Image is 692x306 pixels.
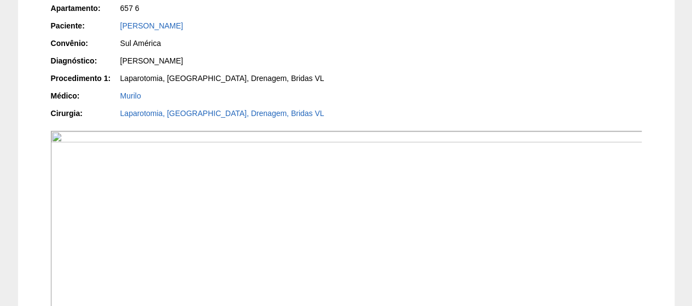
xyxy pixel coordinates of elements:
[51,55,119,66] div: Diagnóstico:
[51,90,119,101] div: Médico:
[51,73,119,84] div: Procedimento 1:
[120,73,339,84] div: Laparotomia, [GEOGRAPHIC_DATA], Drenagem, Bridas VL
[120,21,183,30] a: [PERSON_NAME]
[120,3,339,14] div: 657 6
[51,20,119,31] div: Paciente:
[120,55,339,66] div: [PERSON_NAME]
[120,38,339,49] div: Sul América
[51,38,119,49] div: Convênio:
[120,91,141,100] a: Murilo
[51,108,119,119] div: Cirurgia:
[51,3,119,14] div: Apartamento:
[120,109,324,118] a: Laparotomia, [GEOGRAPHIC_DATA], Drenagem, Bridas VL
